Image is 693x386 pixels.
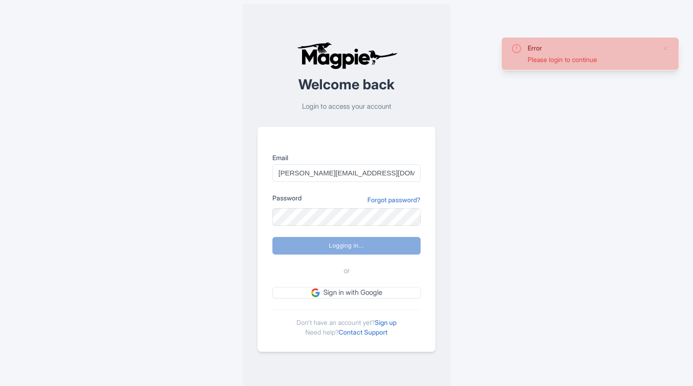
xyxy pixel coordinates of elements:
div: Error [528,43,655,53]
a: Contact Support [339,328,388,336]
div: Please login to continue [528,55,655,64]
input: you@example.com [272,164,421,182]
a: Sign up [375,318,397,326]
p: Login to access your account [258,101,435,112]
a: Forgot password? [367,195,421,205]
input: Logging in... [272,237,421,255]
label: Password [272,193,302,203]
span: or [344,266,350,276]
div: Don't have an account yet? Need help? [272,310,421,337]
button: Close [662,43,669,54]
img: logo-ab69f6fb50320c5b225c76a69d11143b.png [295,42,399,69]
label: Email [272,153,421,162]
img: google.svg [311,288,320,297]
h2: Welcome back [258,77,435,92]
a: Sign in with Google [272,287,421,299]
